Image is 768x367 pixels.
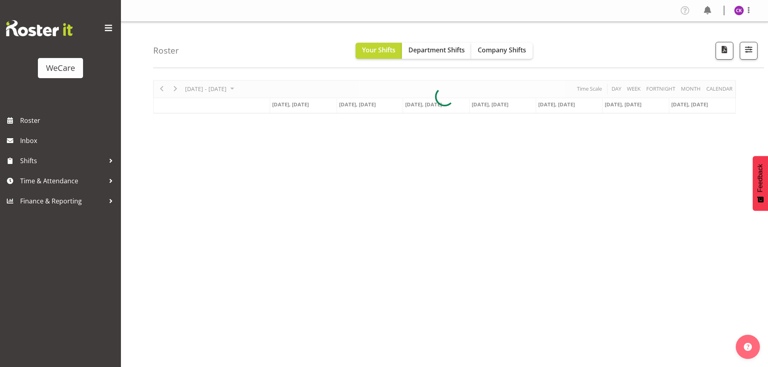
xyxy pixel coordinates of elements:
[471,43,533,59] button: Company Shifts
[478,46,526,54] span: Company Shifts
[20,195,105,207] span: Finance & Reporting
[20,175,105,187] span: Time & Attendance
[408,46,465,54] span: Department Shifts
[753,156,768,211] button: Feedback - Show survey
[46,62,75,74] div: WeCare
[356,43,402,59] button: Your Shifts
[734,6,744,15] img: chloe-kim10479.jpg
[757,164,764,192] span: Feedback
[362,46,395,54] span: Your Shifts
[6,20,73,36] img: Rosterit website logo
[716,42,733,60] button: Download a PDF of the roster according to the set date range.
[740,42,758,60] button: Filter Shifts
[744,343,752,351] img: help-xxl-2.png
[20,114,117,126] span: Roster
[153,46,179,55] h4: Roster
[20,155,105,167] span: Shifts
[402,43,471,59] button: Department Shifts
[20,135,117,147] span: Inbox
